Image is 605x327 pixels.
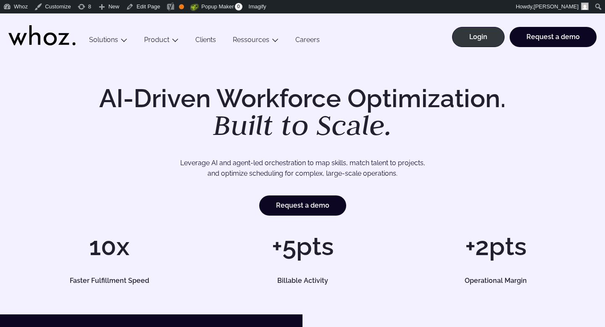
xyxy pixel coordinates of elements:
em: Built to Scale. [213,106,392,143]
a: Product [144,36,169,44]
a: Login [452,27,505,47]
h1: +2pts [403,234,588,259]
div: OK [179,4,184,9]
a: Clients [187,36,224,47]
div: Main [81,13,597,55]
a: Request a demo [259,195,346,216]
button: Ressources [224,36,287,47]
h5: Faster Fulfillment Speed [26,277,192,284]
a: Careers [287,36,328,47]
h1: +5pts [210,234,395,259]
a: Request a demo [510,27,597,47]
button: Product [136,36,187,47]
span: 0 [235,3,242,11]
button: Solutions [81,36,136,47]
h1: 10x [17,234,202,259]
a: Ressources [233,36,269,44]
h1: AI-Driven Workforce Optimization. [87,86,518,140]
h5: Operational Margin [413,277,579,284]
span: [PERSON_NAME] [534,3,579,10]
p: Leverage AI and agent-led orchestration to map skills, match talent to projects, and optimize sch... [45,158,560,179]
h5: Billable Activity [219,277,386,284]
